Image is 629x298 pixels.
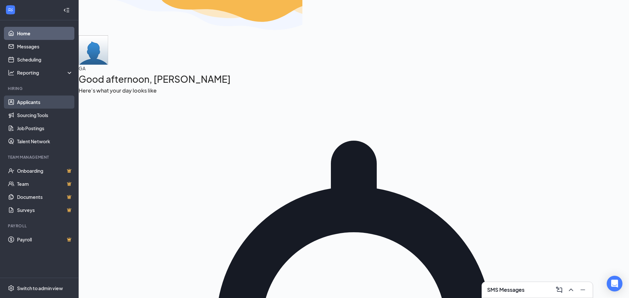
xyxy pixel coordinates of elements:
[8,285,14,291] svg: Settings
[79,72,629,86] h1: Good afternoon, [PERSON_NAME]
[8,154,72,160] div: Team Management
[17,109,73,122] a: Sourcing Tools
[17,233,73,246] a: PayrollCrown
[8,69,14,76] svg: Analysis
[8,86,72,91] div: Hiring
[553,285,564,295] button: ComposeMessage
[17,27,73,40] a: Home
[17,285,63,291] div: Switch to admin view
[565,285,576,295] button: ChevronUp
[79,86,629,95] h3: Here’s what your day looks like
[577,285,587,295] button: Minimize
[79,65,629,72] div: GA
[17,190,73,203] a: DocumentsCrown
[17,164,73,177] a: OnboardingCrown
[579,286,587,294] svg: Minimize
[17,203,73,217] a: SurveysCrown
[17,53,73,66] a: Scheduling
[487,286,524,293] h3: SMS Messages
[7,7,14,13] svg: WorkstreamLogo
[63,7,70,13] svg: Collapse
[555,286,563,294] svg: ComposeMessage
[17,69,73,76] div: Reporting
[17,96,73,109] a: Applicants
[17,40,73,53] a: Messages
[17,177,73,190] a: TeamCrown
[607,276,622,291] div: Open Intercom Messenger
[17,122,73,135] a: Job Postings
[567,286,575,294] svg: ChevronUp
[8,223,72,229] div: Payroll
[17,135,73,148] a: Talent Network
[79,35,108,65] img: Taylor Baudelaire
